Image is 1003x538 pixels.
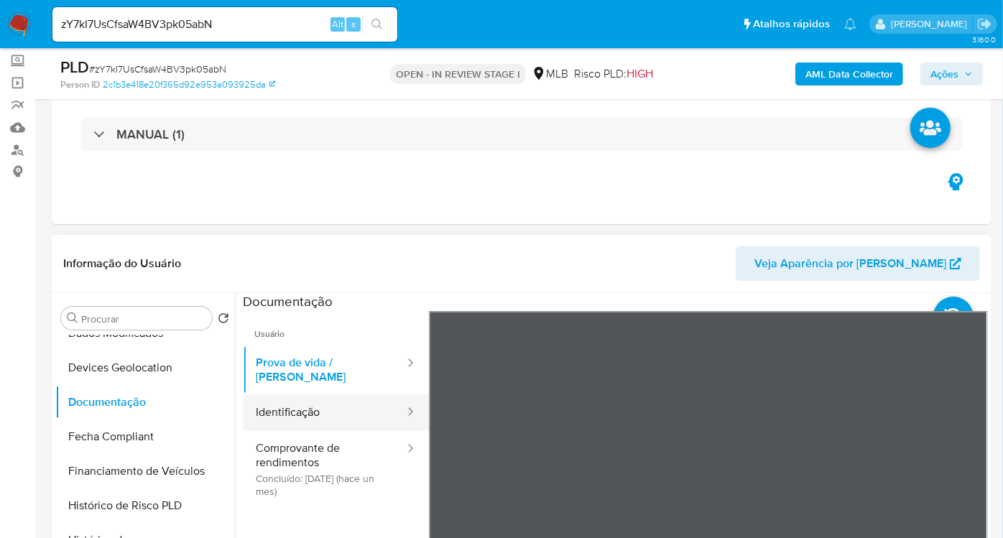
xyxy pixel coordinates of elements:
[736,246,980,281] button: Veja Aparência por [PERSON_NAME]
[55,385,235,419] button: Documentação
[60,55,89,78] b: PLD
[52,15,397,34] input: Pesquise usuários ou casos...
[67,312,78,324] button: Procurar
[55,351,235,385] button: Devices Geolocation
[532,66,568,82] div: MLB
[574,66,653,82] span: Risco PLD:
[627,65,653,82] span: HIGH
[332,17,343,31] span: Alt
[103,78,275,91] a: 2c1b3e418e20f365d92e953a093925da
[390,64,526,84] p: OPEN - IN REVIEW STAGE I
[55,454,235,488] button: Financiamento de Veículos
[805,62,893,85] b: AML Data Collector
[81,312,206,325] input: Procurar
[753,17,830,32] span: Atalhos rápidos
[218,312,229,328] button: Retornar ao pedido padrão
[80,118,963,151] div: MANUAL (1)
[920,62,983,85] button: Ações
[930,62,958,85] span: Ações
[55,488,235,523] button: Histórico de Risco PLD
[63,256,181,271] h1: Informação do Usuário
[972,34,996,45] span: 3.160.0
[977,17,992,32] a: Sair
[795,62,903,85] button: AML Data Collector
[60,78,100,91] b: Person ID
[55,419,235,454] button: Fecha Compliant
[362,14,392,34] button: search-icon
[89,62,226,76] span: # zY7kI7UsCfsaW4BV3pk05abN
[844,18,856,30] a: Notificações
[116,126,185,142] h3: MANUAL (1)
[351,17,356,31] span: s
[891,17,972,31] p: sara.carvalhaes@mercadopago.com.br
[754,246,946,281] span: Veja Aparência por [PERSON_NAME]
